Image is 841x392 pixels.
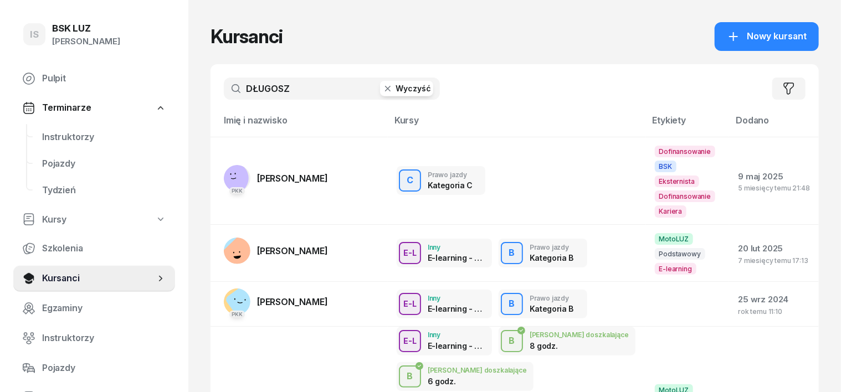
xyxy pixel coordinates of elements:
[13,295,175,322] a: Egzaminy
[380,81,433,96] button: Wyczyść
[738,292,810,307] div: 25 wrz 2024
[229,187,245,194] div: PKK
[738,169,810,184] div: 9 maj 2025
[211,27,283,47] h1: Kursanci
[530,341,587,350] div: 8 godz.
[428,295,485,302] div: Inny
[30,30,39,39] span: IS
[530,304,573,313] div: Kategoria B
[13,207,175,233] a: Kursy
[655,205,687,217] span: Kariera
[715,22,819,51] button: Nowy kursant
[738,308,810,315] div: rok temu 11:10
[42,130,166,145] span: Instruktorzy
[738,241,810,256] div: 20 lut 2025
[42,361,166,375] span: Pojazdy
[505,295,520,313] div: B
[399,297,421,311] div: E-L
[399,169,421,192] button: C
[257,245,328,256] span: [PERSON_NAME]
[42,301,166,316] span: Egzaminy
[52,34,120,49] div: [PERSON_NAME]
[655,248,705,260] span: Podstawowy
[738,257,810,264] div: 7 miesięcy temu 17:13
[13,235,175,262] a: Szkolenia
[224,78,440,100] input: Szukaj
[33,177,175,204] a: Tydzień
[211,113,388,137] th: Imię i nazwisko
[530,295,573,302] div: Prawo jazdy
[530,331,629,338] div: [PERSON_NAME] doszkalające
[13,95,175,121] a: Terminarze
[399,330,421,352] button: E-L
[428,341,485,350] div: E-learning - 90 dni
[747,29,807,44] span: Nowy kursant
[501,293,523,315] button: B
[33,151,175,177] a: Pojazdy
[42,71,166,86] span: Pulpit
[229,311,245,318] div: PKK
[42,241,166,256] span: Szkolenia
[13,355,175,381] a: Pojazdy
[530,253,573,262] div: Kategoria B
[224,238,328,264] a: [PERSON_NAME]
[42,331,166,345] span: Instruktorzy
[655,176,699,187] span: Eksternista
[224,165,328,192] a: PKK[PERSON_NAME]
[428,180,473,190] div: Kategoria C
[428,253,485,262] div: E-learning - 90 dni
[501,330,523,352] button: B
[655,190,716,202] span: Dofinansowanie
[42,101,91,115] span: Terminarze
[501,242,523,264] button: B
[257,173,328,184] span: [PERSON_NAME]
[42,157,166,171] span: Pojazdy
[257,296,328,307] span: [PERSON_NAME]
[13,325,175,352] a: Instruktorzy
[505,244,520,262] div: B
[52,24,120,33] div: BSK LUZ
[505,332,520,350] div: B
[399,246,421,260] div: E-L
[655,161,677,172] span: BSK
[13,65,175,92] a: Pulpit
[402,171,418,190] div: C
[388,113,646,137] th: Kursy
[428,331,485,338] div: Inny
[42,271,155,286] span: Kursanci
[428,376,485,386] div: 6 godz.
[42,213,66,227] span: Kursy
[399,365,421,388] button: B
[403,367,418,386] div: B
[738,184,810,192] div: 5 miesięcy temu 21:48
[729,113,819,137] th: Dodano
[646,113,730,137] th: Etykiety
[428,304,485,313] div: E-learning - 90 dni
[428,367,527,374] div: [PERSON_NAME] doszkalające
[655,146,716,157] span: Dofinansowanie
[655,263,696,275] span: E-learning
[33,124,175,151] a: Instruktorzy
[655,233,694,245] span: MotoLUZ
[428,244,485,251] div: Inny
[13,265,175,292] a: Kursanci
[399,293,421,315] button: E-L
[530,244,573,251] div: Prawo jazdy
[428,171,473,178] div: Prawo jazdy
[42,183,166,198] span: Tydzień
[224,288,328,315] a: PKK[PERSON_NAME]
[399,334,421,348] div: E-L
[399,242,421,264] button: E-L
